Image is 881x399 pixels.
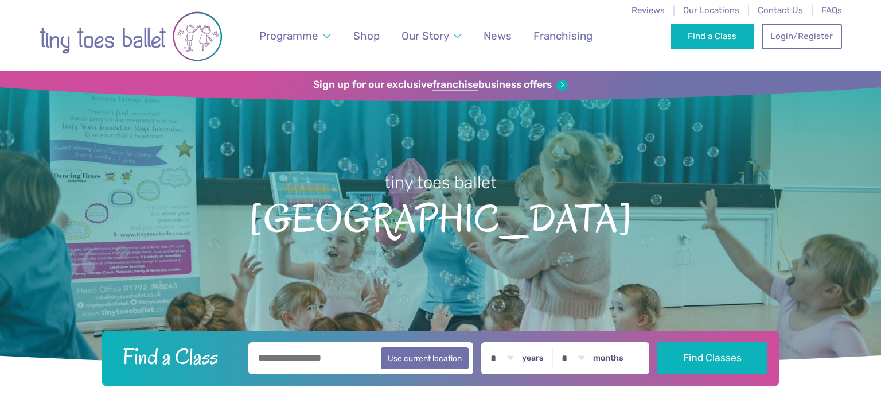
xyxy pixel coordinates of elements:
a: Contact Us [758,5,803,16]
a: News [478,22,517,49]
img: tiny toes ballet [39,7,223,65]
button: Use current location [381,347,469,369]
a: Find a Class [671,24,755,49]
a: Franchising [528,22,598,49]
span: News [484,29,512,42]
a: Shop [348,22,385,49]
a: Reviews [631,5,665,16]
h2: Find a Class [114,342,241,371]
a: Our Story [396,22,467,49]
a: Sign up for our exclusivefranchisebusiness offers [313,79,567,91]
span: Our Story [401,29,449,42]
a: Programme [254,22,336,49]
span: Shop [353,29,380,42]
span: [GEOGRAPHIC_DATA] [20,194,861,241]
a: FAQs [821,5,842,16]
small: tiny toes ballet [384,173,497,192]
label: months [593,353,623,363]
span: Franchising [533,29,592,42]
span: Programme [259,29,318,42]
a: Login/Register [762,24,842,49]
a: Our Locations [683,5,739,16]
button: Find Classes [657,342,768,374]
strong: franchise [432,79,478,91]
label: years [522,353,544,363]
